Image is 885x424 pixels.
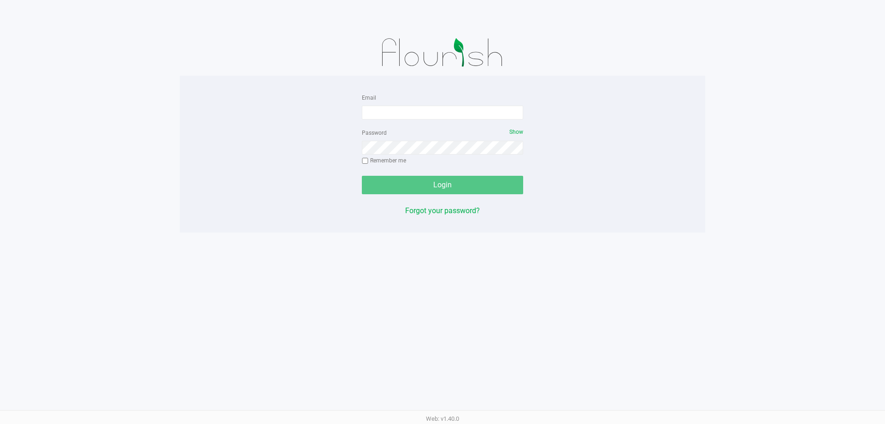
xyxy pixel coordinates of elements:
span: Show [509,129,523,135]
label: Password [362,129,387,137]
label: Email [362,94,376,102]
input: Remember me [362,158,368,164]
label: Remember me [362,156,406,165]
span: Web: v1.40.0 [426,415,459,422]
button: Forgot your password? [405,205,480,216]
